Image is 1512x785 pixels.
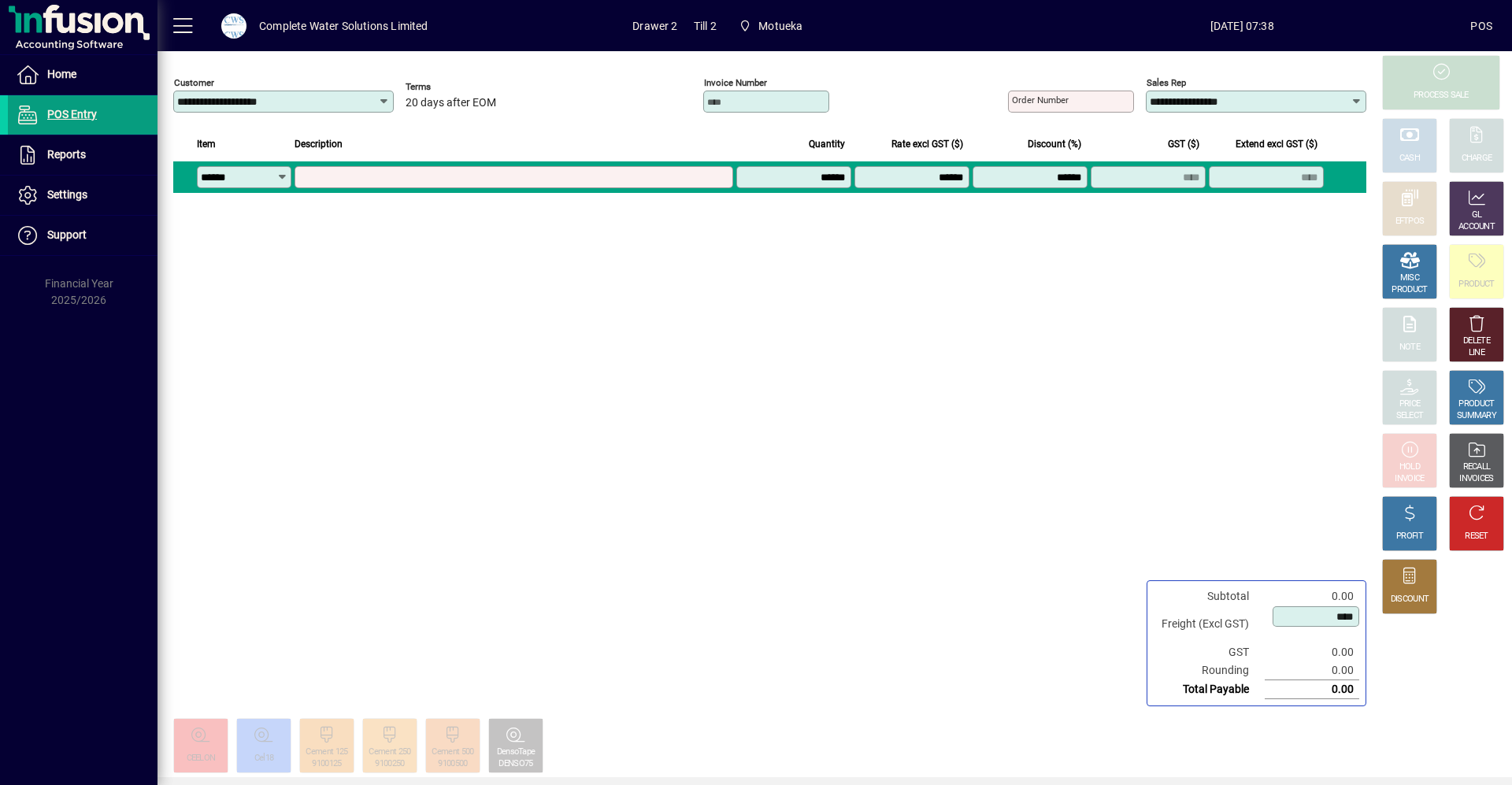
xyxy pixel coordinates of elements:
td: 0.00 [1265,643,1359,661]
div: PROFIT [1396,531,1423,542]
a: Home [8,55,157,94]
span: Terms [406,82,500,92]
a: Support [8,216,157,255]
span: Support [47,228,87,241]
div: RESET [1465,531,1488,542]
td: 0.00 [1265,661,1359,680]
div: POS [1470,13,1492,39]
div: Cel18 [254,753,274,765]
td: GST [1154,643,1265,661]
span: Extend excl GST ($) [1236,135,1317,153]
div: SELECT [1396,410,1424,422]
span: POS Entry [47,108,97,120]
div: DELETE [1463,335,1490,347]
div: 9100500 [438,758,467,770]
div: DENSO75 [498,758,532,770]
span: Discount (%) [1028,135,1081,153]
div: LINE [1469,347,1484,359]
div: Cement 250 [369,746,410,758]
a: Reports [8,135,157,175]
div: Cement 500 [432,746,473,758]
div: EFTPOS [1395,216,1425,228]
div: Cement 125 [306,746,347,758]
td: Subtotal [1154,587,1265,605]
span: Description [295,135,343,153]
span: Motueka [758,13,802,39]
div: DISCOUNT [1391,594,1429,605]
span: Drawer 2 [632,13,677,39]
div: SUMMARY [1457,410,1496,422]
div: CHARGE [1462,153,1492,165]
div: CEELON [187,753,216,765]
span: Motueka [732,12,810,40]
div: 9100250 [375,758,404,770]
a: Settings [8,176,157,215]
div: PROCESS SALE [1414,90,1469,102]
div: 9100125 [312,758,341,770]
div: CASH [1399,153,1420,165]
div: Complete Water Solutions Limited [259,13,428,39]
div: PRODUCT [1458,398,1494,410]
span: Reports [47,148,86,161]
div: ACCOUNT [1458,221,1495,233]
span: Item [197,135,216,153]
span: [DATE] 07:38 [1014,13,1470,39]
button: Profile [209,12,259,40]
div: RECALL [1463,461,1491,473]
span: Till 2 [694,13,717,39]
span: 20 days after EOM [406,97,496,109]
mat-label: Order number [1012,94,1069,106]
div: HOLD [1399,461,1420,473]
span: GST ($) [1168,135,1199,153]
td: 0.00 [1265,587,1359,605]
div: NOTE [1399,342,1420,354]
div: PRODUCT [1458,279,1494,291]
span: Home [47,68,76,80]
span: Settings [47,188,87,201]
div: MISC [1400,272,1419,284]
div: INVOICES [1459,473,1493,485]
mat-label: Sales rep [1147,77,1186,88]
div: INVOICE [1395,473,1424,485]
span: Rate excl GST ($) [891,135,963,153]
div: PRODUCT [1392,284,1427,296]
div: PRICE [1399,398,1421,410]
mat-label: Invoice number [704,77,767,88]
div: GL [1472,209,1482,221]
td: Freight (Excl GST) [1154,605,1265,643]
td: Rounding [1154,661,1265,680]
td: 0.00 [1265,680,1359,699]
td: Total Payable [1154,680,1265,699]
div: DensoTape [497,746,535,758]
span: Quantity [809,135,845,153]
mat-label: Customer [174,77,214,88]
